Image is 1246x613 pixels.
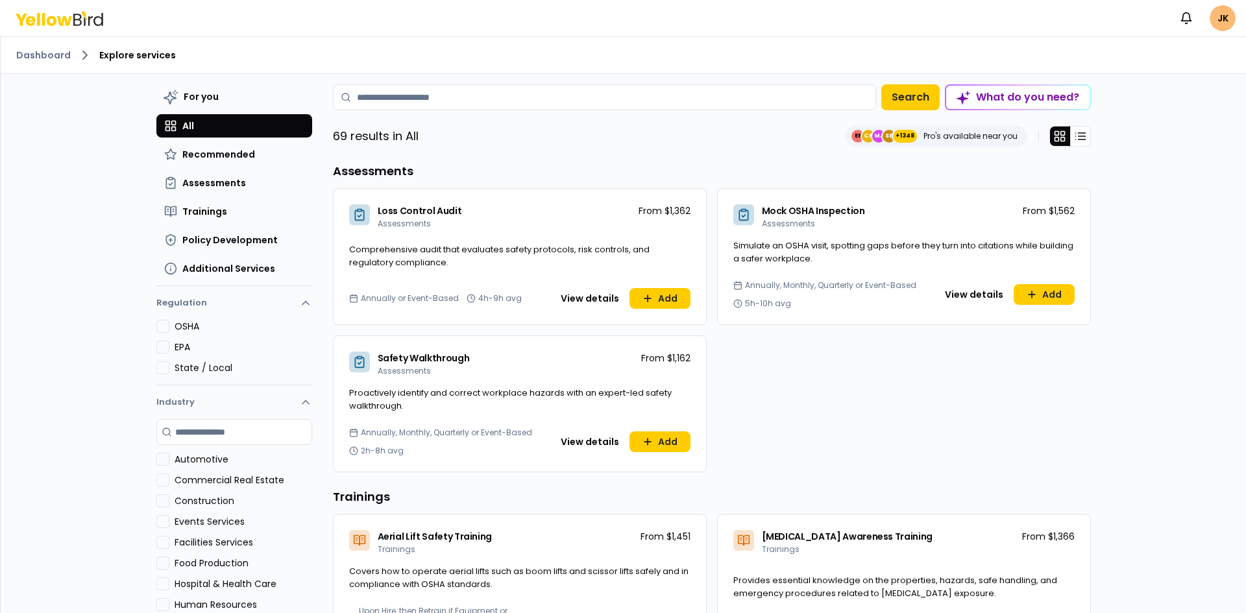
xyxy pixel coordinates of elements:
span: EE [851,130,864,143]
span: Trainings [182,205,227,218]
label: Automotive [175,453,312,466]
p: Pro's available near you [923,131,1018,141]
nav: breadcrumb [16,47,1230,63]
div: What do you need? [946,86,1090,109]
button: Industry [156,385,312,419]
label: EPA [175,341,312,354]
h3: Trainings [333,488,1091,506]
span: Policy Development [182,234,278,246]
a: Dashboard [16,49,71,62]
span: Annually or Event-Based [361,293,459,304]
span: Comprehensive audit that evaluates safety protocols, risk controls, and regulatory compliance. [349,243,650,269]
button: Recommended [156,143,312,166]
button: All [156,114,312,138]
label: Construction [175,494,312,507]
span: Loss Control Audit [378,204,462,217]
button: Additional Services [156,257,312,280]
button: Policy Development [156,228,312,252]
span: Provides essential knowledge on the properties, hazards, safe handling, and emergency procedures ... [733,574,1057,599]
label: State / Local [175,361,312,374]
span: Additional Services [182,262,275,275]
span: 2h-8h avg [361,446,404,456]
button: View details [553,431,627,452]
label: OSHA [175,320,312,333]
span: Trainings [762,544,800,555]
button: For you [156,84,312,109]
p: From $1,366 [1022,530,1075,543]
button: View details [937,284,1011,305]
button: Add [629,431,690,452]
span: SE [883,130,896,143]
span: 4h-9h avg [478,293,522,304]
span: All [182,119,194,132]
label: Food Production [175,557,312,570]
label: Commercial Real Estate [175,474,312,487]
span: For you [184,90,219,103]
p: From $1,562 [1023,204,1075,217]
span: Assessments [762,218,815,229]
span: CE [862,130,875,143]
p: 69 results in All [333,127,419,145]
span: 5h-10h avg [745,298,791,309]
span: Recommended [182,148,255,161]
p: From $1,162 [641,352,690,365]
p: From $1,451 [641,530,690,543]
span: Mock OSHA Inspection [762,204,865,217]
span: [MEDICAL_DATA] Awareness Training [762,530,933,543]
button: Assessments [156,171,312,195]
span: MJ [872,130,885,143]
span: Trainings [378,544,415,555]
label: Human Resources [175,598,312,611]
label: Hospital & Health Care [175,577,312,590]
button: What do you need? [945,84,1091,110]
span: JK [1210,5,1236,31]
button: View details [553,288,627,309]
span: Annually, Monthly, Quarterly or Event-Based [361,427,532,438]
span: Assessments [182,176,246,189]
span: Proactively identify and correct workplace hazards with an expert-led safety walkthrough. [349,387,672,412]
span: Aerial Lift Safety Training [378,530,493,543]
span: Covers how to operate aerial lifts such as boom lifts and scissor lifts safely and in compliance ... [349,565,689,590]
div: Regulation [156,320,312,385]
span: Assessments [378,218,431,229]
span: +1348 [896,130,914,143]
button: Add [1014,284,1075,305]
label: Events Services [175,515,312,528]
button: Regulation [156,291,312,320]
button: Search [881,84,940,110]
h3: Assessments [333,162,1091,180]
span: Annually, Monthly, Quarterly or Event-Based [745,280,916,291]
button: Trainings [156,200,312,223]
label: Facilities Services [175,536,312,549]
p: From $1,362 [639,204,690,217]
span: Simulate an OSHA visit, spotting gaps before they turn into citations while building a safer work... [733,239,1073,265]
span: Safety Walkthrough [378,352,470,365]
span: Explore services [99,49,176,62]
span: Assessments [378,365,431,376]
button: Add [629,288,690,309]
